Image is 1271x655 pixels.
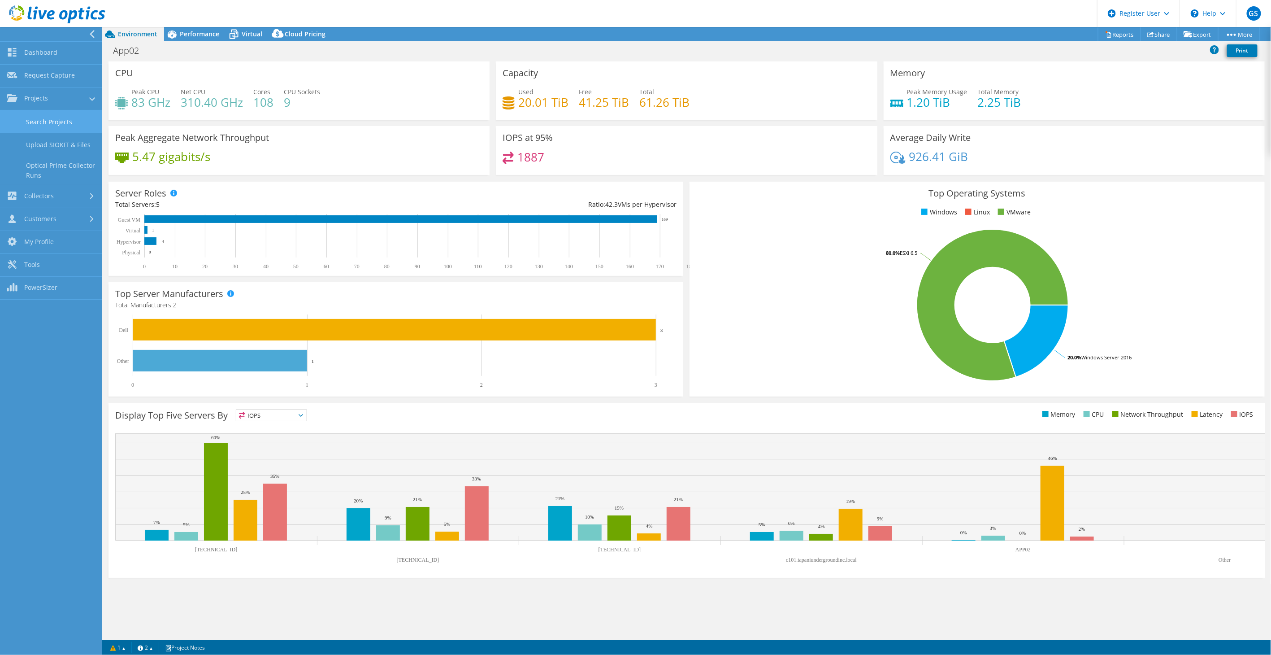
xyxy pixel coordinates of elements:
[181,97,243,107] h4: 310.40 GHz
[1048,455,1057,461] text: 46%
[503,68,538,78] h3: Capacity
[759,522,765,527] text: 5%
[306,382,308,388] text: 1
[907,87,967,96] span: Peak Memory Usage
[877,516,884,521] text: 9%
[786,557,857,563] text: c101.tapaniundergroundinc.local
[236,410,307,421] span: IOPS
[253,87,270,96] span: Cores
[660,327,663,333] text: 3
[909,152,968,162] h4: 926.41 GiB
[846,498,855,504] text: 19%
[963,207,990,217] li: Linux
[126,227,141,234] text: Virtual
[535,263,543,270] text: 130
[605,200,618,209] span: 42.3
[131,642,159,653] a: 2
[1110,410,1184,419] li: Network Throughput
[1079,526,1085,532] text: 2%
[1227,44,1258,57] a: Print
[579,97,629,107] h4: 41.25 TiB
[115,289,223,299] h3: Top Server Manufacturers
[115,68,133,78] h3: CPU
[159,642,211,653] a: Project Notes
[656,263,664,270] text: 170
[480,382,483,388] text: 2
[202,263,208,270] text: 20
[162,239,164,244] text: 4
[415,263,420,270] text: 90
[143,263,146,270] text: 0
[1081,410,1104,419] li: CPU
[397,557,439,563] text: [TECHNICAL_ID]
[233,263,238,270] text: 30
[183,522,190,527] text: 5%
[886,249,900,256] tspan: 80.0%
[674,497,683,502] text: 21%
[599,546,641,553] text: [TECHNICAL_ID]
[1098,27,1141,41] a: Reports
[293,263,299,270] text: 50
[1019,530,1026,536] text: 0%
[109,46,153,56] h1: App02
[990,525,997,531] text: 3%
[172,263,178,270] text: 10
[655,382,657,388] text: 3
[900,249,917,256] tspan: ESXi 6.5
[788,520,795,526] text: 6%
[1219,557,1231,563] text: Other
[263,263,269,270] text: 40
[1229,410,1254,419] li: IOPS
[595,263,603,270] text: 150
[119,327,128,333] text: Dell
[413,497,422,502] text: 21%
[960,530,967,535] text: 0%
[639,97,690,107] h4: 61.26 TiB
[996,207,1031,217] li: VMware
[518,87,534,96] span: Used
[890,133,971,143] h3: Average Daily Write
[173,301,176,309] span: 2
[118,217,140,223] text: Guest VM
[579,87,592,96] span: Free
[907,97,967,107] h4: 1.20 TiB
[1015,546,1031,553] text: APP02
[354,263,360,270] text: 70
[354,498,363,503] text: 20%
[104,642,132,653] a: 1
[474,263,482,270] text: 110
[503,133,553,143] h3: IOPS at 95%
[1067,354,1081,361] tspan: 20.0%
[181,87,205,96] span: Net CPU
[919,207,957,217] li: Windows
[1218,27,1260,41] a: More
[195,546,238,553] text: [TECHNICAL_ID]
[131,382,134,388] text: 0
[180,30,219,38] span: Performance
[662,217,668,222] text: 169
[444,263,452,270] text: 100
[565,263,573,270] text: 140
[324,263,329,270] text: 60
[115,300,677,310] h4: Total Manufacturers:
[385,515,391,520] text: 9%
[639,87,654,96] span: Total
[242,30,262,38] span: Virtual
[517,152,544,162] h4: 1887
[156,200,160,209] span: 5
[1247,6,1261,21] span: GS
[152,228,154,232] text: 1
[615,505,624,511] text: 15%
[284,87,320,96] span: CPU Sockets
[504,263,512,270] text: 120
[132,152,210,162] h4: 5.47 gigabits/s
[472,476,481,481] text: 33%
[1141,27,1177,41] a: Share
[131,87,159,96] span: Peak CPU
[153,520,160,525] text: 7%
[149,250,151,254] text: 0
[518,97,568,107] h4: 20.01 TiB
[118,30,157,38] span: Environment
[890,68,925,78] h3: Memory
[117,358,129,364] text: Other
